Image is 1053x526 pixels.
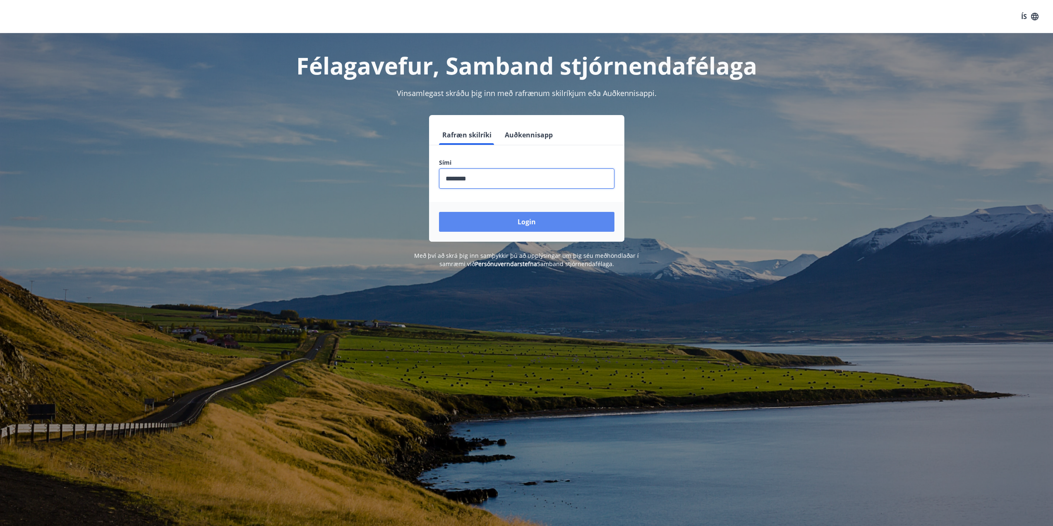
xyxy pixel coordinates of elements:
button: Login [439,212,614,232]
label: Sími [439,159,614,167]
h1: Félagavefur, Samband stjórnendafélaga [239,50,815,81]
span: Vinsamlegast skráðu þig inn með rafrænum skilríkjum eða Auðkennisappi. [397,88,657,98]
button: ÍS [1017,9,1043,24]
button: Auðkennisapp [501,125,556,145]
span: Með því að skrá þig inn samþykkir þú að upplýsingar um þig séu meðhöndlaðar í samræmi við Samband... [414,252,639,268]
button: Rafræn skilríki [439,125,495,145]
a: Persónuverndarstefna [475,260,537,268]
